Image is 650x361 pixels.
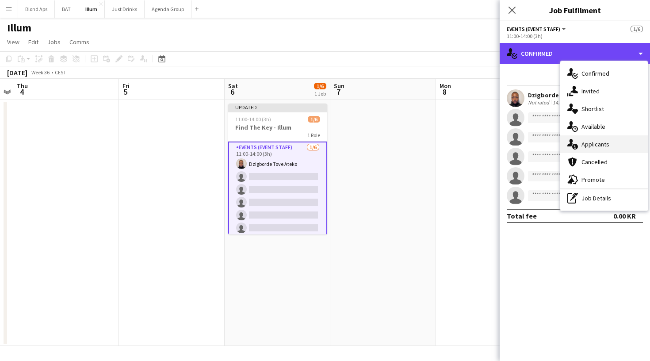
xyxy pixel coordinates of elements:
button: Illum [78,0,105,18]
span: 1 Role [307,132,320,138]
div: Not rated [528,99,551,106]
div: Available [560,118,648,135]
app-job-card: Updated11:00-14:00 (3h)1/6Find The Key - Illum1 RoleEvents (Event Staff)1/611:00-14:00 (3h)Dzigbo... [228,104,327,234]
span: Edit [28,38,38,46]
a: Edit [25,36,42,48]
button: Events (Event Staff) [507,26,567,32]
span: 1/6 [308,116,320,123]
div: Job Details [560,189,648,207]
a: Jobs [44,36,64,48]
span: Sun [334,82,344,90]
div: 1 Job [314,90,326,97]
app-card-role: Events (Event Staff)1/611:00-14:00 (3h)Dzigborde Tove Ateko [228,142,327,238]
div: Dzigborde Tove Ateko [528,91,593,99]
div: Confirmed [500,43,650,64]
span: Jobs [47,38,61,46]
div: 14.4km [551,99,571,106]
span: View [7,38,19,46]
span: Events (Event Staff) [507,26,560,32]
span: 6 [227,87,238,97]
span: 1/6 [631,26,643,32]
a: View [4,36,23,48]
div: CEST [55,69,66,76]
span: Comms [69,38,89,46]
button: Blond Aps [18,0,55,18]
span: Week 36 [29,69,51,76]
div: [DATE] [7,68,27,77]
div: Total fee [507,211,537,220]
div: Applicants [560,135,648,153]
a: Comms [66,36,93,48]
span: Thu [17,82,28,90]
span: 1/6 [314,83,326,89]
div: Updated [228,104,327,111]
h3: Find The Key - Illum [228,123,327,131]
div: Confirmed [560,65,648,82]
div: Cancelled [560,153,648,171]
span: Sat [228,82,238,90]
span: 5 [121,87,130,97]
span: Mon [440,82,451,90]
h3: Job Fulfilment [500,4,650,16]
h1: Illum [7,21,31,35]
button: Agenda Group [145,0,191,18]
div: Invited [560,82,648,100]
div: 11:00-14:00 (3h) [507,33,643,39]
span: 7 [333,87,344,97]
span: 8 [438,87,451,97]
button: Just Drinks [105,0,145,18]
div: 0.00 KR [613,211,636,220]
span: 4 [15,87,28,97]
div: Promote [560,171,648,188]
button: BAT [55,0,78,18]
span: 11:00-14:00 (3h) [235,116,271,123]
div: Shortlist [560,100,648,118]
span: Fri [122,82,130,90]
